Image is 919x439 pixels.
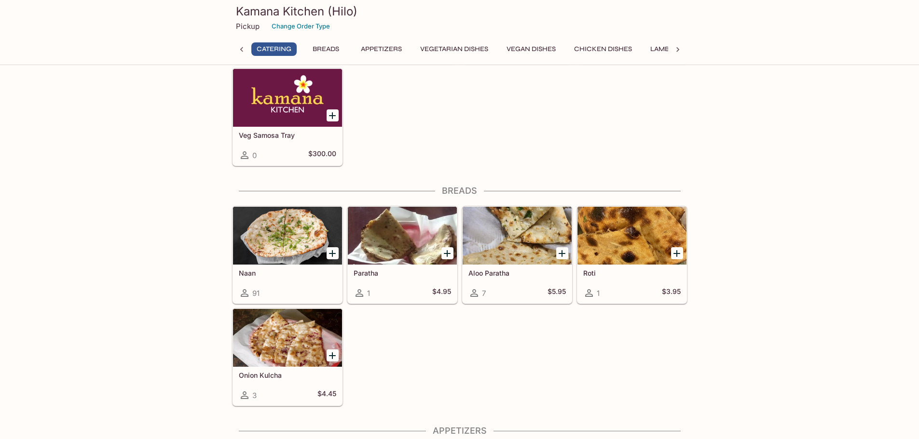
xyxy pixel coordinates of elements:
button: Vegan Dishes [501,42,561,56]
button: Change Order Type [267,19,334,34]
h5: $4.95 [432,287,451,299]
h5: $300.00 [308,149,336,161]
span: 1 [597,289,600,298]
h3: Kamana Kitchen (Hilo) [236,4,684,19]
button: Add Veg Samosa Tray [327,109,339,121]
h5: Roti [583,269,681,277]
button: Add Onion Kulcha [327,349,339,361]
h5: Aloo Paratha [468,269,566,277]
p: Pickup [236,22,260,31]
div: Naan [233,207,342,265]
span: 91 [252,289,260,298]
a: Naan91 [233,206,343,304]
h4: Breads [232,186,687,196]
h5: Naan [239,269,336,277]
button: Add Roti [671,247,683,259]
div: Veg Samosa Tray [233,69,342,127]
div: Onion Kulcha [233,309,342,367]
h5: Paratha [354,269,451,277]
button: Catering [251,42,297,56]
span: 1 [367,289,370,298]
a: Roti1$3.95 [577,206,687,304]
span: 3 [252,391,257,400]
button: Vegetarian Dishes [415,42,494,56]
a: Paratha1$4.95 [347,206,457,304]
div: Roti [577,207,686,265]
h5: Veg Samosa Tray [239,131,336,139]
button: Appetizers [356,42,407,56]
button: Chicken Dishes [569,42,637,56]
span: 7 [482,289,486,298]
button: Add Aloo Paratha [556,247,568,259]
div: Paratha [348,207,457,265]
button: Breads [304,42,348,56]
button: Add Paratha [441,247,453,259]
a: Onion Kulcha3$4.45 [233,308,343,406]
h4: Appetizers [232,426,687,436]
span: 0 [252,151,257,160]
div: Aloo Paratha [463,207,572,265]
h5: $4.45 [317,389,336,401]
button: Lamb Dishes [645,42,700,56]
button: Add Naan [327,247,339,259]
a: Aloo Paratha7$5.95 [462,206,572,304]
a: Veg Samosa Tray0$300.00 [233,68,343,166]
h5: Onion Kulcha [239,371,336,379]
h5: $3.95 [662,287,681,299]
h5: $5.95 [548,287,566,299]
